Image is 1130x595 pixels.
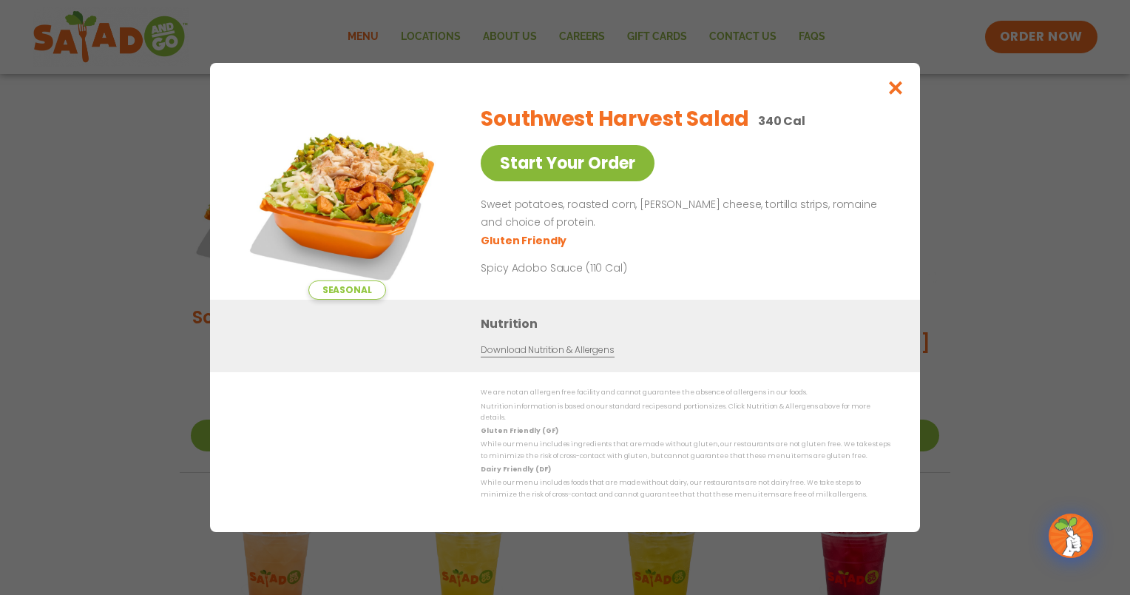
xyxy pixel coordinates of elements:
h3: Nutrition [481,315,898,333]
p: While our menu includes foods that are made without dairy, our restaurants are not dairy free. We... [481,477,890,500]
h2: Southwest Harvest Salad [481,104,749,135]
p: Sweet potatoes, roasted corn, [PERSON_NAME] cheese, tortilla strips, romaine and choice of protein. [481,196,884,232]
strong: Gluten Friendly (GF) [481,426,558,435]
a: Download Nutrition & Allergens [481,343,614,357]
p: Nutrition information is based on our standard recipes and portion sizes. Click Nutrition & Aller... [481,401,890,424]
span: Seasonal [308,280,386,300]
img: Featured product photo for Southwest Harvest Salad [243,93,450,300]
p: 340 Cal [758,112,805,130]
p: We are not an allergen free facility and cannot guarantee the absence of allergens in our foods. [481,387,890,398]
img: wpChatIcon [1050,515,1092,557]
button: Close modal [872,63,920,112]
p: While our menu includes ingredients that are made without gluten, our restaurants are not gluten ... [481,439,890,462]
a: Start Your Order [481,145,654,181]
li: Gluten Friendly [481,233,569,249]
strong: Dairy Friendly (DF) [481,465,550,474]
p: Spicy Adobo Sauce (110 Cal) [481,260,754,276]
